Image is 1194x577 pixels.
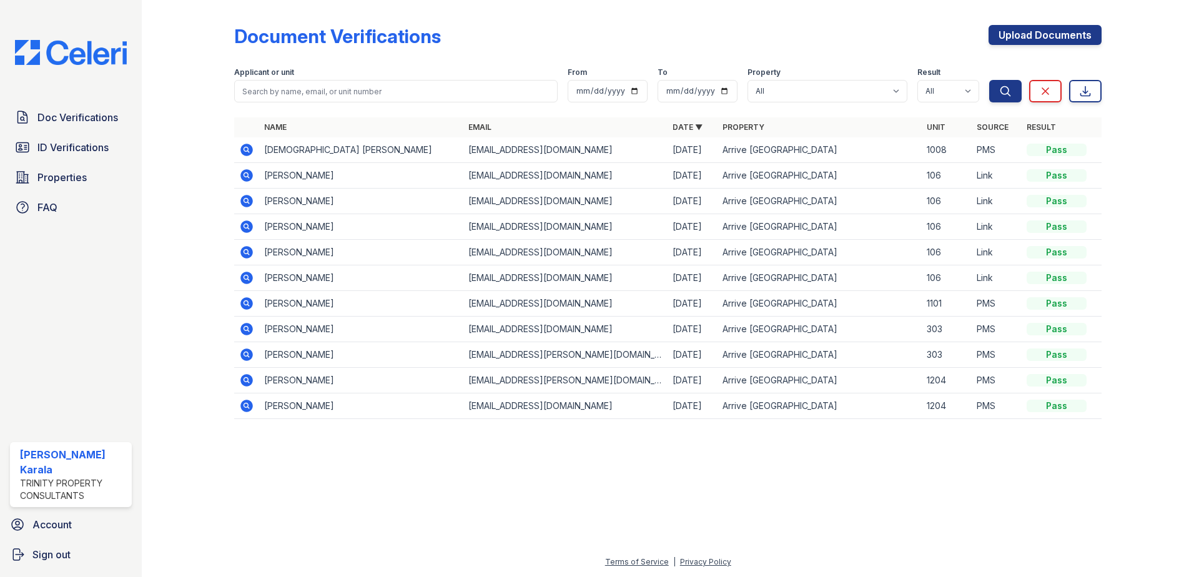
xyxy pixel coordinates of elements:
label: From [568,67,587,77]
td: [EMAIL_ADDRESS][DOMAIN_NAME] [463,240,668,265]
td: 303 [922,317,972,342]
div: Pass [1027,220,1087,233]
a: Email [468,122,491,132]
a: Privacy Policy [680,557,731,566]
td: [EMAIL_ADDRESS][DOMAIN_NAME] [463,265,668,291]
span: FAQ [37,200,57,215]
div: [PERSON_NAME] Karala [20,447,127,477]
td: Link [972,240,1022,265]
a: ID Verifications [10,135,132,160]
td: [DATE] [668,189,718,214]
td: [EMAIL_ADDRESS][DOMAIN_NAME] [463,163,668,189]
div: Pass [1027,272,1087,284]
td: 1008 [922,137,972,163]
a: Unit [927,122,945,132]
td: [PERSON_NAME] [259,342,463,368]
div: Pass [1027,323,1087,335]
td: [EMAIL_ADDRESS][DOMAIN_NAME] [463,214,668,240]
td: [EMAIL_ADDRESS][DOMAIN_NAME] [463,189,668,214]
td: PMS [972,291,1022,317]
td: Arrive [GEOGRAPHIC_DATA] [718,317,922,342]
div: Pass [1027,169,1087,182]
td: [DATE] [668,137,718,163]
td: [PERSON_NAME] [259,291,463,317]
a: Account [5,512,137,537]
td: [DATE] [668,214,718,240]
div: Trinity Property Consultants [20,477,127,502]
td: Arrive [GEOGRAPHIC_DATA] [718,265,922,291]
td: Link [972,189,1022,214]
a: Source [977,122,1009,132]
div: Pass [1027,400,1087,412]
td: Arrive [GEOGRAPHIC_DATA] [718,393,922,419]
a: Result [1027,122,1056,132]
td: [PERSON_NAME] [259,163,463,189]
span: Doc Verifications [37,110,118,125]
div: Pass [1027,348,1087,361]
div: Pass [1027,246,1087,259]
td: 106 [922,240,972,265]
td: Arrive [GEOGRAPHIC_DATA] [718,214,922,240]
td: [PERSON_NAME] [259,189,463,214]
label: Result [917,67,940,77]
td: [PERSON_NAME] [259,265,463,291]
td: [DATE] [668,163,718,189]
a: Upload Documents [989,25,1102,45]
label: To [658,67,668,77]
td: 1204 [922,368,972,393]
input: Search by name, email, or unit number [234,80,558,102]
td: Arrive [GEOGRAPHIC_DATA] [718,342,922,368]
a: FAQ [10,195,132,220]
td: [PERSON_NAME] [259,368,463,393]
div: Pass [1027,195,1087,207]
td: Link [972,265,1022,291]
img: CE_Logo_Blue-a8612792a0a2168367f1c8372b55b34899dd931a85d93a1a3d3e32e68fde9ad4.png [5,40,137,65]
span: Sign out [32,547,71,562]
td: [DATE] [668,342,718,368]
a: Properties [10,165,132,190]
span: Account [32,517,72,532]
a: Date ▼ [673,122,703,132]
td: [DATE] [668,368,718,393]
td: 106 [922,189,972,214]
td: PMS [972,342,1022,368]
td: 1101 [922,291,972,317]
div: Pass [1027,297,1087,310]
td: Arrive [GEOGRAPHIC_DATA] [718,368,922,393]
td: Arrive [GEOGRAPHIC_DATA] [718,163,922,189]
label: Property [747,67,781,77]
td: PMS [972,317,1022,342]
label: Applicant or unit [234,67,294,77]
div: Pass [1027,144,1087,156]
a: Property [723,122,764,132]
td: PMS [972,393,1022,419]
td: Arrive [GEOGRAPHIC_DATA] [718,189,922,214]
div: | [673,557,676,566]
div: Document Verifications [234,25,441,47]
td: [EMAIL_ADDRESS][DOMAIN_NAME] [463,393,668,419]
td: [PERSON_NAME] [259,214,463,240]
td: [EMAIL_ADDRESS][DOMAIN_NAME] [463,317,668,342]
td: 106 [922,163,972,189]
td: PMS [972,137,1022,163]
span: Properties [37,170,87,185]
td: Arrive [GEOGRAPHIC_DATA] [718,291,922,317]
td: Arrive [GEOGRAPHIC_DATA] [718,137,922,163]
td: Link [972,214,1022,240]
span: ID Verifications [37,140,109,155]
td: [DATE] [668,240,718,265]
td: Link [972,163,1022,189]
td: [DEMOGRAPHIC_DATA] [PERSON_NAME] [259,137,463,163]
td: [EMAIL_ADDRESS][PERSON_NAME][DOMAIN_NAME] [463,342,668,368]
a: Name [264,122,287,132]
a: Doc Verifications [10,105,132,130]
a: Terms of Service [605,557,669,566]
td: Arrive [GEOGRAPHIC_DATA] [718,240,922,265]
td: [EMAIL_ADDRESS][DOMAIN_NAME] [463,291,668,317]
td: [DATE] [668,265,718,291]
a: Sign out [5,542,137,567]
td: [PERSON_NAME] [259,393,463,419]
td: [EMAIL_ADDRESS][DOMAIN_NAME] [463,137,668,163]
td: [DATE] [668,291,718,317]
